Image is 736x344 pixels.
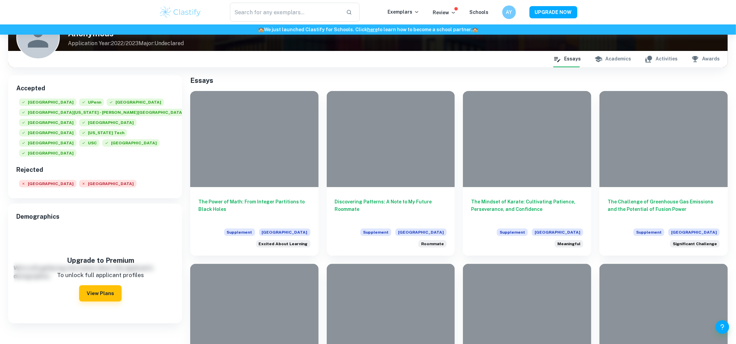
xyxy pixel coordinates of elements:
[1,26,735,33] h6: We just launched Clastify for Schools. Click to learn how to become a school partner.
[472,27,478,32] span: 🏫
[19,149,76,160] div: Accepted: Vanderbilt University
[198,198,310,220] h6: The Power of Math: From Integer Partitions to Black Holes
[19,139,76,147] span: [GEOGRAPHIC_DATA]
[16,84,174,93] h6: Accepted
[258,27,264,32] span: 🏫
[107,98,164,109] div: Accepted: Columbia University
[190,91,319,256] a: The Power of Math: From Integer Partitions to Black HolesSupplement[GEOGRAPHIC_DATA]The Stanford ...
[633,229,664,236] span: Supplement
[19,129,76,137] span: [GEOGRAPHIC_DATA]
[79,139,100,149] div: Accepted: University of Southern California
[19,109,186,119] div: Accepted: University of Michigan - Ann Arbor
[360,229,391,236] span: Supplement
[557,241,580,247] span: Meaningful
[79,285,122,302] button: View Plans
[230,3,341,22] input: Search for any exemplars...
[463,91,591,256] a: The Mindset of Karate: Cultivating Patience, Perseverance, and ConfidenceSupplement[GEOGRAPHIC_DA...
[79,119,137,129] div: Accepted: Carnegie Mellon University
[608,198,720,220] h6: The Challenge of Greenhouse Gas Emissions and the Potential of Fusion Power
[529,6,577,18] button: UPGRADE NOW
[19,129,76,139] div: Accepted: Duke University
[256,240,310,248] div: The Stanford community is deeply curious and driven to learn in and out of the classroom. Reflect...
[668,229,720,236] span: [GEOGRAPHIC_DATA]
[79,139,100,147] span: USC
[259,229,310,236] span: [GEOGRAPHIC_DATA]
[79,129,127,139] div: Accepted: Georgia Institute of Technology
[19,149,76,157] span: [GEOGRAPHIC_DATA]
[68,39,184,48] p: Application Year: 2022/2023 Major: Undeclared
[716,320,729,334] button: Help and Feedback
[102,139,160,149] div: Accepted: Rice University
[471,198,583,220] h6: The Mindset of Karate: Cultivating Patience, Perseverance, and Confidence
[19,119,76,126] span: [GEOGRAPHIC_DATA]
[470,10,489,15] a: Schools
[19,98,76,106] span: [GEOGRAPHIC_DATA]
[594,51,631,67] button: Academics
[79,98,104,106] span: UPenn
[673,241,717,247] span: Significant Challenge
[599,91,728,256] a: The Challenge of Greenhouse Gas Emissions and the Potential of Fusion PowerSupplement[GEOGRAPHIC_...
[553,51,581,67] button: Essays
[505,8,513,16] h6: AY
[16,165,174,175] h6: Rejected
[79,129,127,137] span: [US_STATE] Tech
[102,139,160,147] span: [GEOGRAPHIC_DATA]
[367,27,378,32] a: here
[645,51,678,67] button: Activities
[691,51,720,67] button: Awards
[19,98,76,109] div: Accepted: Stanford University
[532,229,583,236] span: [GEOGRAPHIC_DATA]
[259,241,308,247] span: Excited About Learning
[327,91,455,256] a: Discovering Patterns: A Note to My Future RoommateSupplement[GEOGRAPHIC_DATA]Virtually all of Sta...
[107,98,164,106] span: [GEOGRAPHIC_DATA]
[395,229,447,236] span: [GEOGRAPHIC_DATA]
[388,8,419,16] p: Exemplars
[502,5,516,19] button: AY
[418,240,447,248] div: Virtually all of Stanford's undergraduates live on campus. Write a note to your future roommate t...
[16,212,174,221] span: Demographics
[421,241,444,247] span: Roommate
[670,240,720,248] div: What is the most significant challenge that society faces today?
[79,180,137,190] div: Rejected: Princeton University
[31,255,170,266] h5: Upgrade to Premium
[31,271,170,280] p: To unlock full applicant profiles
[19,180,76,190] div: Rejected: Cornell University
[159,5,202,19] img: Clastify logo
[433,9,456,16] p: Review
[555,240,583,248] div: Tell us about something that is meaningful to you and why.
[19,139,76,149] div: Accepted: Purdue University
[19,180,76,187] span: [GEOGRAPHIC_DATA]
[79,180,137,187] span: [GEOGRAPHIC_DATA]
[497,229,528,236] span: Supplement
[79,119,137,126] span: [GEOGRAPHIC_DATA]
[224,229,255,236] span: Supplement
[79,98,104,109] div: Accepted: University of Pennsylvania
[335,198,447,220] h6: Discovering Patterns: A Note to My Future Roommate
[19,109,186,116] span: [GEOGRAPHIC_DATA][US_STATE] - [PERSON_NAME][GEOGRAPHIC_DATA]
[19,119,76,129] div: Accepted: Northwestern University
[190,75,728,86] h5: Essays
